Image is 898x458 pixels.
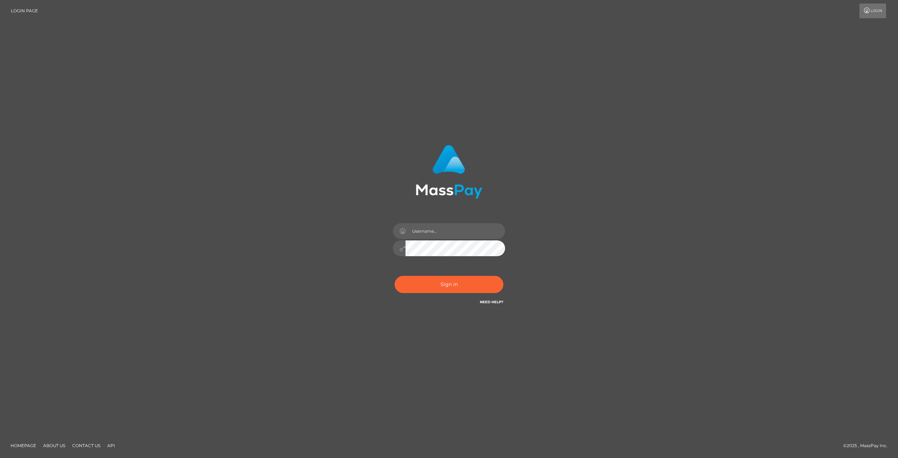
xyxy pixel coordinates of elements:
a: Login [859,4,886,18]
a: Homepage [8,440,39,451]
a: About Us [40,440,68,451]
a: API [105,440,118,451]
div: © 2025 , MassPay Inc. [843,442,893,450]
a: Login Page [11,4,38,18]
img: MassPay Login [416,145,482,199]
input: Username... [406,223,505,239]
button: Sign in [395,276,503,293]
a: Need Help? [480,300,503,304]
a: Contact Us [69,440,103,451]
